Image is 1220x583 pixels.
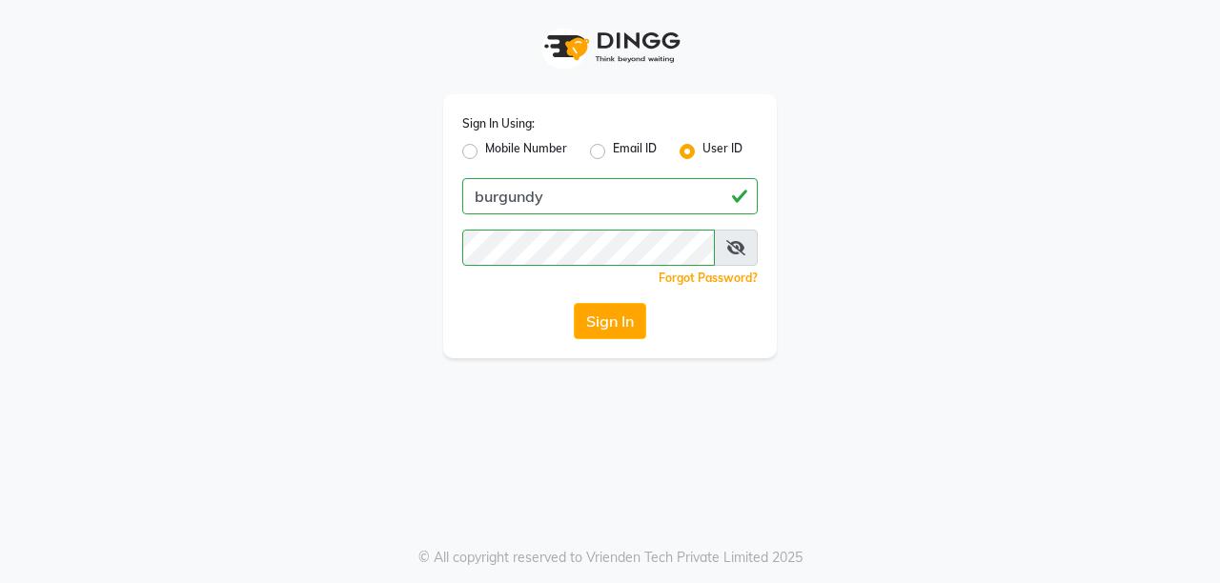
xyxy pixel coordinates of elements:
input: Username [462,230,715,266]
label: Sign In Using: [462,115,535,132]
a: Forgot Password? [659,271,758,285]
input: Username [462,178,758,214]
button: Sign In [574,303,646,339]
label: Mobile Number [485,140,567,163]
label: Email ID [613,140,657,163]
label: User ID [702,140,742,163]
img: logo1.svg [534,19,686,75]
